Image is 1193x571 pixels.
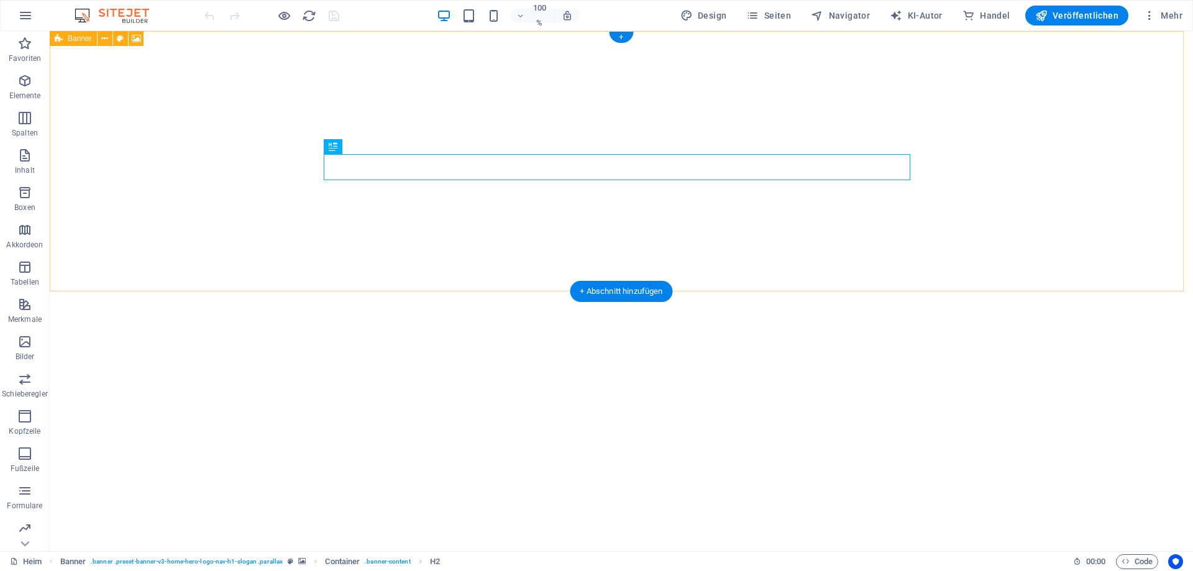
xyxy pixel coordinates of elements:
[741,6,796,25] button: Seiten
[2,390,47,398] font: Schieberegler
[1161,11,1182,21] font: Mehr
[16,352,35,361] font: Bilder
[12,129,38,137] font: Spalten
[675,6,732,25] button: Design
[60,554,440,569] nav: Brotkrümel
[11,278,39,286] font: Tabellen
[8,315,42,324] font: Merkmale
[11,464,39,473] font: Fußzeile
[9,427,40,436] font: Kopfzeile
[1168,554,1183,569] button: Benutzerzentriert
[829,11,871,21] font: Navigator
[302,9,316,23] i: Seite neu laden
[1025,6,1128,25] button: Veröffentlichen
[15,166,35,175] font: Inhalt
[675,6,732,25] div: Design (Strg+Alt+Y)
[980,11,1010,21] font: Handel
[1116,554,1158,569] button: Code
[9,91,41,100] font: Elemente
[14,203,35,212] font: Boxen
[580,286,662,296] font: + Abschnitt hinzufügen
[806,6,875,25] button: Navigator
[60,554,86,569] span: Click to select. Double-click to edit
[1138,6,1187,25] button: Mehr
[764,11,791,21] font: Seiten
[1086,557,1105,566] font: 00:00
[71,8,165,23] img: Herausgeber-Logo
[365,554,410,569] span: . banner-content
[7,501,42,510] font: Formulare
[23,557,42,566] font: Heim
[1135,557,1153,566] font: Code
[958,6,1015,25] button: Handel
[511,8,555,23] button: 100 %
[91,554,283,569] span: . banner .preset-banner-v3-home-hero-logo-nav-h1-slogan .parallax
[301,8,316,23] button: neu laden
[325,554,360,569] span: Click to select. Double-click to edit
[298,558,306,565] i: This element contains a background
[10,554,42,569] a: Klicken Sie hier, um die Auswahl aufzuheben. Doppelklicken Sie hier, um die Seiten zu öffnen.
[533,3,546,27] font: 100 %
[562,10,573,21] i: Passen Sie beim Ändern der Größe die Zoomstufe automatisch an das ausgewählte Gerät an.
[609,32,633,43] div: +
[9,54,41,63] font: Favoriten
[1053,11,1118,21] font: Veröffentlichen
[277,8,291,23] button: Klicken Sie hier, um den Vorschaumodus zu verlassen und mit der Bearbeitung fortzufahren
[1073,554,1106,569] h6: Sitzungsdauer
[288,558,293,565] i: This element is a customizable preset
[908,11,943,21] font: KI-Autor
[430,554,440,569] span: Click to select. Double-click to edit
[885,6,948,25] button: KI-Autor
[68,34,92,43] font: Banner
[698,11,726,21] font: Design
[6,240,43,249] font: Akkordeon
